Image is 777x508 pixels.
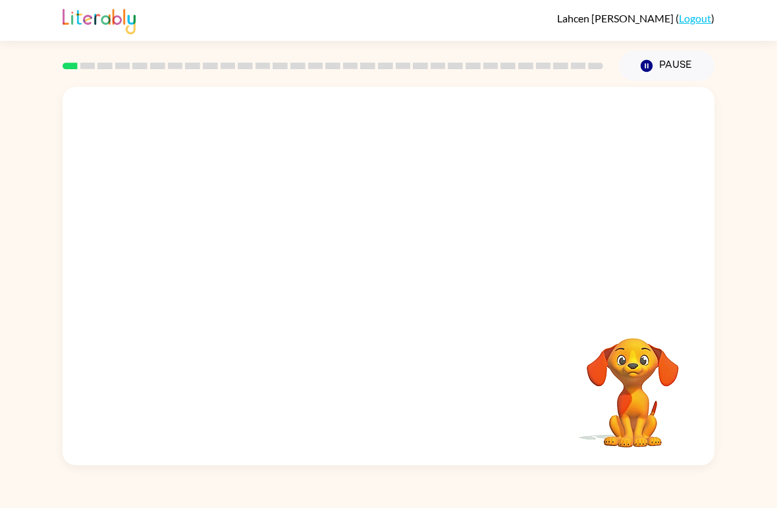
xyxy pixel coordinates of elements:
button: Pause [619,51,714,81]
span: Lahcen [PERSON_NAME] [557,12,676,24]
a: Logout [679,12,711,24]
video: Your browser must support playing .mp4 files to use Literably. Please try using another browser. [567,318,699,449]
img: Literably [63,5,136,34]
div: ( ) [557,12,714,24]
